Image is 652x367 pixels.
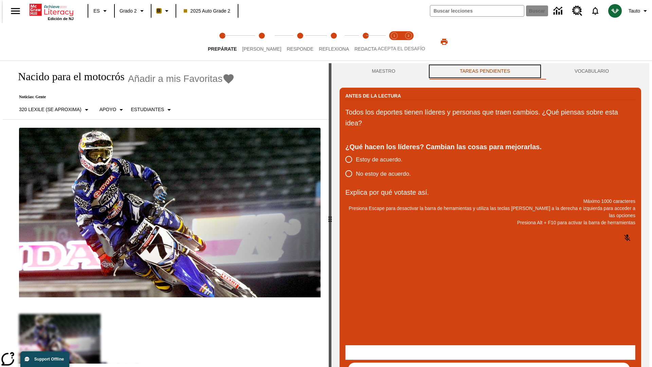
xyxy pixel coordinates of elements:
text: 2 [407,34,409,37]
button: Lenguaje: ES, Selecciona un idioma [90,5,112,17]
span: No estoy de acuerdo. [356,170,411,178]
span: ACEPTA EL DESAFÍO [378,46,425,51]
button: Boost El color de la clase es anaranjado claro. Cambiar el color de la clase. [153,5,174,17]
p: Presiona Escape para desactivar la barra de herramientas y utiliza las teclas [PERSON_NAME] a la ... [345,205,635,219]
img: avatar image [608,4,622,18]
button: Support Offline [20,351,69,367]
div: Instructional Panel Tabs [340,63,641,80]
button: Maestro [340,63,428,80]
div: poll [345,152,416,181]
p: Estudiantes [131,106,164,113]
p: 320 Lexile (Se aproxima) [19,106,81,113]
span: Support Offline [34,357,64,362]
button: Seleccione Lexile, 320 Lexile (Se aproxima) [16,104,93,116]
button: Acepta el desafío contesta step 2 of 2 [399,23,418,60]
div: activity [331,63,649,367]
button: Acepta el desafío lee step 1 of 2 [384,23,404,60]
span: Responde [287,46,313,52]
span: Estoy de acuerdo. [356,155,402,164]
div: Pulsa la tecla de intro o la barra espaciadora y luego presiona las flechas de derecha e izquierd... [329,63,331,367]
p: Presiona Alt + F10 para activar la barra de herramientas [345,219,635,226]
a: Centro de recursos, Se abrirá en una pestaña nueva. [568,2,586,20]
p: Máximo 1000 caracteres [345,198,635,205]
div: reading [3,63,329,364]
span: [PERSON_NAME] [242,46,281,52]
button: Abrir el menú lateral [5,1,25,21]
span: Edición de NJ [48,17,74,21]
button: TAREAS PENDIENTES [428,63,542,80]
span: Grado 2 [120,7,137,15]
a: Centro de información [549,2,568,20]
input: Buscar campo [430,5,524,16]
p: Explica por qué votaste así. [345,187,635,198]
button: Tipo de apoyo, Apoyo [97,104,128,116]
div: Portada [30,2,74,21]
button: Escoja un nuevo avatar [604,2,626,20]
button: Prepárate step 1 of 5 [202,23,242,60]
button: Imprimir [433,36,455,48]
button: Responde step 3 of 5 [281,23,319,60]
button: Perfil/Configuración [626,5,652,17]
span: ES [93,7,100,15]
p: Todos los deportes tienen líderes y personas que traen cambios. ¿Qué piensas sobre esta idea? [345,107,635,128]
span: Prepárate [208,46,237,52]
span: 2025 Auto Grade 2 [184,7,231,15]
button: Haga clic para activar la función de reconocimiento de voz [619,230,635,246]
span: Reflexiona [319,46,349,52]
span: Añadir a mis Favoritas [128,73,223,84]
button: Añadir a mis Favoritas - Nacido para el motocrós [128,73,235,85]
button: Lee step 2 of 5 [237,23,287,60]
div: ¿Qué hacen los líderes? Cambian las cosas para mejorarlas. [345,141,635,152]
span: Redacta [355,46,377,52]
h1: Nacido para el motocrós [11,70,125,83]
button: Reflexiona step 4 of 5 [313,23,355,60]
body: Explica por qué votaste así. Máximo 1000 caracteres Presiona Alt + F10 para activar la barra de h... [3,5,99,12]
text: 1 [393,34,395,37]
img: El corredor de motocrós James Stewart vuela por los aires en su motocicleta de montaña [19,128,321,298]
h2: Antes de la lectura [345,92,401,100]
p: Apoyo [99,106,116,113]
p: Noticias: Gente [11,94,235,100]
span: B [157,6,161,15]
span: Tauto [629,7,640,15]
button: VOCABULARIO [542,63,641,80]
button: Seleccionar estudiante [128,104,176,116]
a: Notificaciones [586,2,604,20]
button: Redacta step 5 of 5 [349,23,382,60]
button: Grado: Grado 2, Elige un grado [117,5,149,17]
